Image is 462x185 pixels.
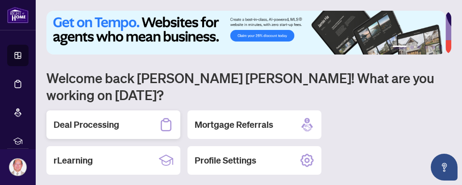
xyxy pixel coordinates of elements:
button: 2 [410,46,414,49]
h2: Deal Processing [54,118,119,131]
button: 4 [425,46,428,49]
h1: Welcome back [PERSON_NAME] [PERSON_NAME]! What are you working on [DATE]? [46,69,451,103]
img: Profile Icon [9,159,26,176]
h2: Profile Settings [195,154,256,167]
button: 1 [392,46,407,49]
h2: rLearning [54,154,93,167]
button: 3 [417,46,421,49]
h2: Mortgage Referrals [195,118,273,131]
img: Slide 0 [46,11,445,55]
button: Open asap [431,154,458,181]
button: 6 [439,46,442,49]
img: logo [7,7,29,23]
button: 5 [432,46,435,49]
